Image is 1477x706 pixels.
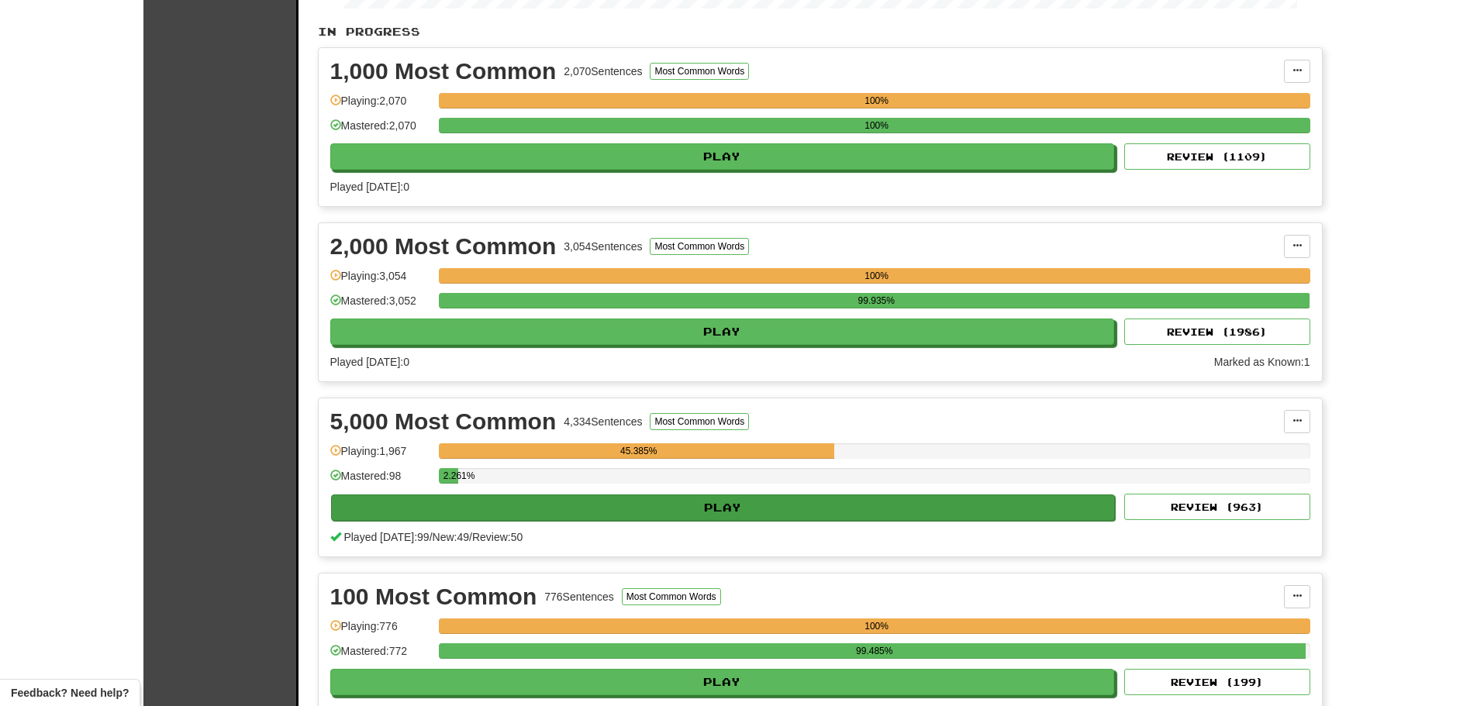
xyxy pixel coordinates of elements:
[443,468,458,484] div: 2.261%
[443,618,1310,634] div: 100%
[443,643,1306,659] div: 99.485%
[330,585,537,608] div: 100 Most Common
[1124,319,1310,345] button: Review (1986)
[330,235,557,258] div: 2,000 Most Common
[650,413,749,430] button: Most Common Words
[469,531,472,543] span: /
[330,118,431,143] div: Mastered: 2,070
[622,588,721,605] button: Most Common Words
[330,643,431,669] div: Mastered: 772
[433,531,469,543] span: New: 49
[330,618,431,644] div: Playing: 776
[430,531,433,543] span: /
[330,319,1115,345] button: Play
[330,181,409,193] span: Played [DATE]: 0
[330,60,557,83] div: 1,000 Most Common
[330,143,1115,170] button: Play
[318,24,1323,40] p: In Progress
[330,443,431,469] div: Playing: 1,967
[443,93,1310,108] div: 100%
[11,685,129,701] span: Open feedback widget
[443,118,1310,133] div: 100%
[564,414,642,429] div: 4,334 Sentences
[330,293,431,319] div: Mastered: 3,052
[1214,354,1310,370] div: Marked as Known: 1
[650,238,749,255] button: Most Common Words
[544,589,614,604] div: 776 Sentences
[330,268,431,294] div: Playing: 3,054
[330,93,431,119] div: Playing: 2,070
[1124,669,1310,695] button: Review (199)
[564,239,642,254] div: 3,054 Sentences
[330,356,409,368] span: Played [DATE]: 0
[343,531,429,543] span: Played [DATE]: 99
[650,63,749,80] button: Most Common Words
[564,64,642,79] div: 2,070 Sentences
[330,669,1115,695] button: Play
[330,410,557,433] div: 5,000 Most Common
[331,494,1116,521] button: Play
[472,531,523,543] span: Review: 50
[443,443,834,459] div: 45.385%
[1124,494,1310,520] button: Review (963)
[330,468,431,494] div: Mastered: 98
[1124,143,1310,170] button: Review (1109)
[443,268,1310,284] div: 100%
[443,293,1310,308] div: 99.935%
